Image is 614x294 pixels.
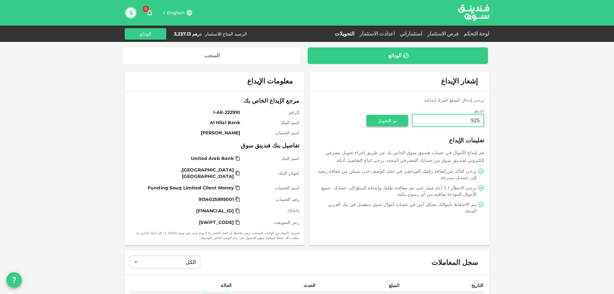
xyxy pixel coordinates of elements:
span: يرجى التأكد من إضافة رقمك المرجعي في حقل الوصف حتى نتمكن من إضافة رصيد إلى حسابك بسرعة. [316,168,476,181]
span: يرجى الانتظار 1-3 أيام عمل حتى تتم معالجة طلبك وإضافة المبلغ إلى حسابك -جميع الأموال المودعة صافي... [316,185,476,197]
span: [SWIFT_CODE] [199,219,234,226]
a: logo [458,0,489,25]
span: يتم الاحتفاظ بأموالك بشكل آمن في حساب أموال عميل منفصل في بنك العربي المتحد [316,201,476,214]
span: المبلغ [475,108,484,113]
span: اسم البنك [243,155,299,162]
span: 0 [143,6,149,12]
span: قم بإيداع الأموال في حساب فندينق سوق الخاص بك عن طريق إجراء تحويل مصرفي إلكتروني لفندينق سوق من ح... [326,150,484,163]
span: سجل المعاملات [431,258,478,267]
span: رمز السويفت [243,219,299,226]
button: تم التحويل [366,115,408,126]
span: الرقم [243,109,299,115]
span: إشعار الإيداع [441,77,478,85]
button: question [6,272,22,288]
a: السحب [123,47,300,64]
button: 0 [143,6,156,19]
span: اسم البنك [243,119,299,126]
span: 9134025895001 [199,196,234,203]
span: [PERSON_NAME] [132,130,240,136]
div: السحب [204,52,220,59]
span: اسم الحساب [243,130,299,136]
a: اعدادت الاستثمار [357,31,397,37]
a: الودائع [308,47,488,64]
span: رقم الحساب [243,196,299,203]
span: عنوان البنك [243,170,299,176]
span: IBAN [243,208,299,214]
a: استثماراتي [397,31,425,37]
a: لوحة التحكم [461,31,489,37]
img: logo [450,0,498,25]
span: تفاصيل بنك فندينق سوق [130,141,299,150]
span: Funding Souq Limited Client Money [148,185,234,191]
input: amount [412,114,484,127]
div: الكل [130,256,200,268]
span: مرجع الإيداع الخاص بك [130,96,299,105]
span: يرجى إدخال المبلغ المراد إيداعه. [423,97,484,103]
small: لتحويل الاموال من الولايات المتحدة، يرجى ملاحظة أن البنك الخاص بنا لا يوجد لديه رقم توجيه (ABA). ... [130,231,299,240]
span: [FINANCIAL_ID] [196,208,234,214]
div: الرصيد المتاح للاستثمار : [204,31,247,37]
span: تعليمات الإيداع [315,136,484,145]
span: اسم الحساب [243,185,299,191]
button: الودائع [125,28,166,40]
span: English [167,10,185,16]
div: درهم 3,237.13 [174,31,201,37]
span: Al Hilal Bank [132,119,240,126]
div: الحدث [300,282,316,289]
div: المبلغ [383,282,399,289]
span: I-AE-222910 [132,109,240,115]
a: التحويلات [332,31,357,37]
a: فرص الاستثمار [425,31,461,37]
span: [GEOGRAPHIC_DATA], [GEOGRAPHIC_DATA] [134,167,234,179]
button: S [126,8,136,18]
div: الحالة [216,282,232,289]
span: United Arab Bank [191,155,234,162]
span: معلومات الإيداع [247,77,293,86]
div: الودائع [388,52,401,59]
div: التاريخ [467,282,483,289]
